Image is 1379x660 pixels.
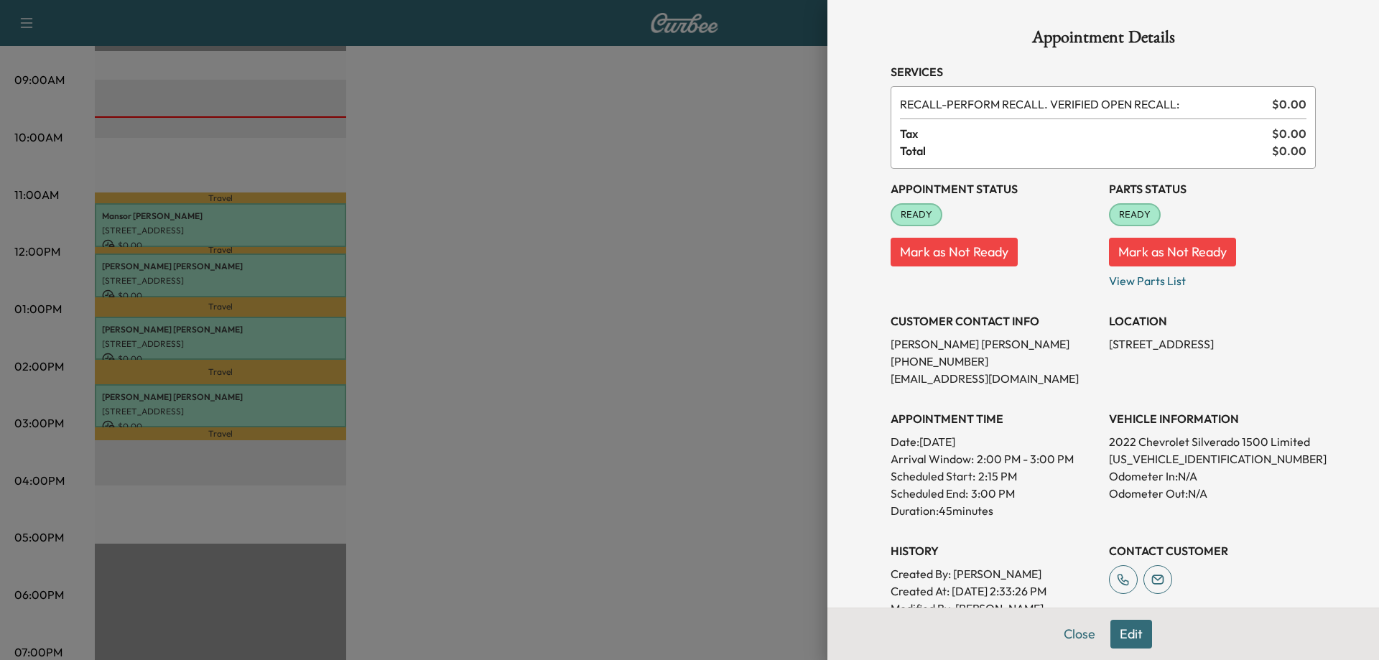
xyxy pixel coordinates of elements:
p: 3:00 PM [971,485,1015,502]
p: Created At : [DATE] 2:33:26 PM [891,582,1097,600]
h3: Appointment Status [891,180,1097,197]
h3: Parts Status [1109,180,1316,197]
p: [EMAIL_ADDRESS][DOMAIN_NAME] [891,370,1097,387]
p: Arrival Window: [891,450,1097,468]
span: READY [1110,208,1159,222]
h3: VEHICLE INFORMATION [1109,410,1316,427]
p: Modified By : [PERSON_NAME] [891,600,1097,617]
p: Scheduled End: [891,485,968,502]
span: Total [900,142,1272,159]
span: 2:00 PM - 3:00 PM [977,450,1074,468]
h3: APPOINTMENT TIME [891,410,1097,427]
p: [STREET_ADDRESS] [1109,335,1316,353]
p: Date: [DATE] [891,433,1097,450]
p: [PERSON_NAME] [PERSON_NAME] [891,335,1097,353]
p: 2022 Chevrolet Silverado 1500 Limited [1109,433,1316,450]
h1: Appointment Details [891,29,1316,52]
button: Mark as Not Ready [1109,238,1236,266]
p: Duration: 45 minutes [891,502,1097,519]
p: View Parts List [1109,266,1316,289]
button: Mark as Not Ready [891,238,1018,266]
p: [US_VEHICLE_IDENTIFICATION_NUMBER] [1109,450,1316,468]
span: $ 0.00 [1272,142,1306,159]
h3: CUSTOMER CONTACT INFO [891,312,1097,330]
p: Scheduled Start: [891,468,975,485]
span: Tax [900,125,1272,142]
p: Odometer In: N/A [1109,468,1316,485]
span: PERFORM RECALL. VERIFIED OPEN RECALL: [900,96,1266,113]
span: $ 0.00 [1272,96,1306,113]
h3: LOCATION [1109,312,1316,330]
button: Close [1054,620,1105,649]
button: Edit [1110,620,1152,649]
h3: CONTACT CUSTOMER [1109,542,1316,559]
p: Odometer Out: N/A [1109,485,1316,502]
h3: History [891,542,1097,559]
h3: Services [891,63,1316,80]
span: READY [892,208,941,222]
p: [PHONE_NUMBER] [891,353,1097,370]
p: Created By : [PERSON_NAME] [891,565,1097,582]
p: 2:15 PM [978,468,1017,485]
span: $ 0.00 [1272,125,1306,142]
